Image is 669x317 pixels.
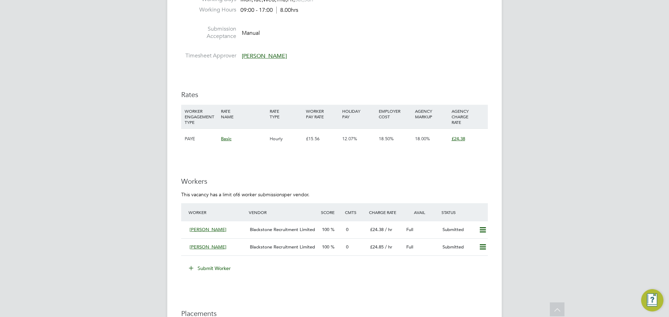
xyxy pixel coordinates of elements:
span: 8.00hrs [276,7,298,14]
div: WORKER PAY RATE [304,105,340,123]
span: 18.00% [415,136,430,142]
em: 6 worker submissions [237,191,284,198]
h3: Rates [181,90,488,99]
div: Vendor [247,206,319,219]
p: This vacancy has a limit of per vendor. [181,191,488,198]
div: Score [319,206,343,219]
span: £24.38 [452,136,465,142]
label: Submission Acceptance [181,25,236,40]
span: Manual [242,30,260,37]
span: Blackstone Recruitment Limited [250,244,315,250]
div: RATE NAME [219,105,268,123]
button: Engage Resource Center [641,289,663,311]
span: 0 [346,244,348,250]
span: Full [406,227,413,232]
div: Charge Rate [367,206,403,219]
div: Status [440,206,488,219]
span: Full [406,244,413,250]
span: Basic [221,136,231,142]
div: £15.56 [304,129,340,149]
span: [PERSON_NAME] [242,53,287,60]
div: EMPLOYER COST [377,105,413,123]
span: [PERSON_NAME] [190,227,226,232]
h3: Workers [181,177,488,186]
div: Hourly [268,129,304,149]
button: Submit Worker [184,263,236,274]
div: 09:00 - 17:00 [240,7,298,14]
span: £24.85 [370,244,384,250]
span: / hr [385,244,392,250]
span: 12.07% [342,136,357,142]
span: Blackstone Recruitment Limited [250,227,315,232]
div: PAYE [183,129,219,149]
span: £24.38 [370,227,384,232]
span: 100 [322,227,329,232]
span: [PERSON_NAME] [190,244,226,250]
span: 0 [346,227,348,232]
div: Cmts [343,206,367,219]
span: 100 [322,244,329,250]
div: RATE TYPE [268,105,304,123]
div: HOLIDAY PAY [340,105,377,123]
label: Timesheet Approver [181,52,236,60]
div: WORKER ENGAGEMENT TYPE [183,105,219,128]
div: Worker [187,206,247,219]
div: AGENCY CHARGE RATE [450,105,486,128]
div: Submitted [440,224,476,236]
span: / hr [385,227,392,232]
div: Submitted [440,241,476,253]
div: Avail [403,206,440,219]
span: 18.50% [379,136,394,142]
div: AGENCY MARKUP [413,105,449,123]
label: Working Hours [181,6,236,14]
